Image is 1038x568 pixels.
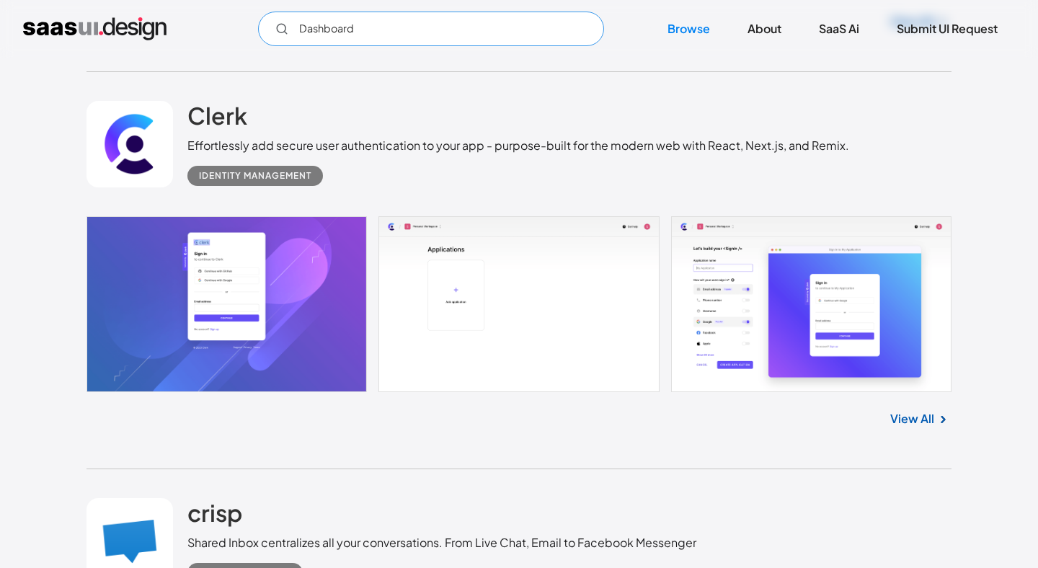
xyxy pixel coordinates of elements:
[187,498,242,534] a: crisp
[258,12,604,46] form: Email Form
[23,17,167,40] a: home
[187,534,696,551] div: Shared Inbox centralizes all your conversations. From Live Chat, Email to Facebook Messenger
[730,13,799,45] a: About
[258,12,604,46] input: Search UI designs you're looking for...
[187,137,849,154] div: Effortlessly add secure user authentication to your app - purpose-built for the modern web with R...
[187,101,247,130] h2: Clerk
[879,13,1015,45] a: Submit UI Request
[187,101,247,137] a: Clerk
[802,13,877,45] a: SaaS Ai
[187,498,242,527] h2: crisp
[650,13,727,45] a: Browse
[890,410,934,427] a: View All
[199,167,311,185] div: Identity Management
